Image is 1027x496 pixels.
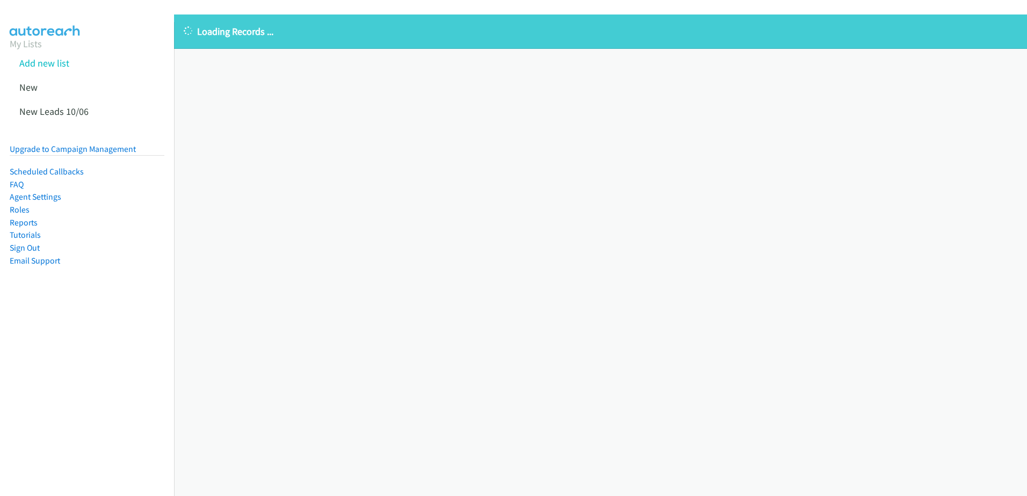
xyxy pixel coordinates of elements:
[10,179,24,189] a: FAQ
[10,144,136,154] a: Upgrade to Campaign Management
[10,256,60,266] a: Email Support
[10,192,61,202] a: Agent Settings
[10,205,30,215] a: Roles
[10,38,42,50] a: My Lists
[19,105,89,118] a: New Leads 10/06
[19,81,38,93] a: New
[10,166,84,177] a: Scheduled Callbacks
[184,24,1017,39] p: Loading Records ...
[10,230,41,240] a: Tutorials
[10,217,38,228] a: Reports
[10,243,40,253] a: Sign Out
[19,57,69,69] a: Add new list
